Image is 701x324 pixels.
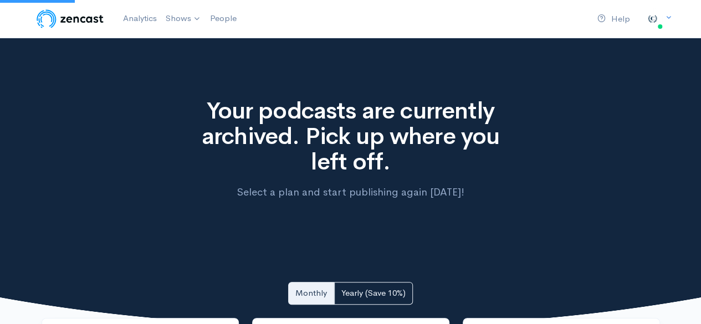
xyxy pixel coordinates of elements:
a: Monthly [288,282,334,305]
img: ZenCast Logo [35,8,105,30]
a: Help [593,7,635,31]
h1: Your podcasts are currently archived. Pick up where you left off. [182,98,519,175]
a: Shows [161,7,206,31]
a: Yearly (Save 10%) [334,282,413,305]
p: Select a plan and start publishing again [DATE]! [182,184,519,200]
img: ... [641,8,663,30]
a: Analytics [119,7,161,30]
a: People [206,7,241,30]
